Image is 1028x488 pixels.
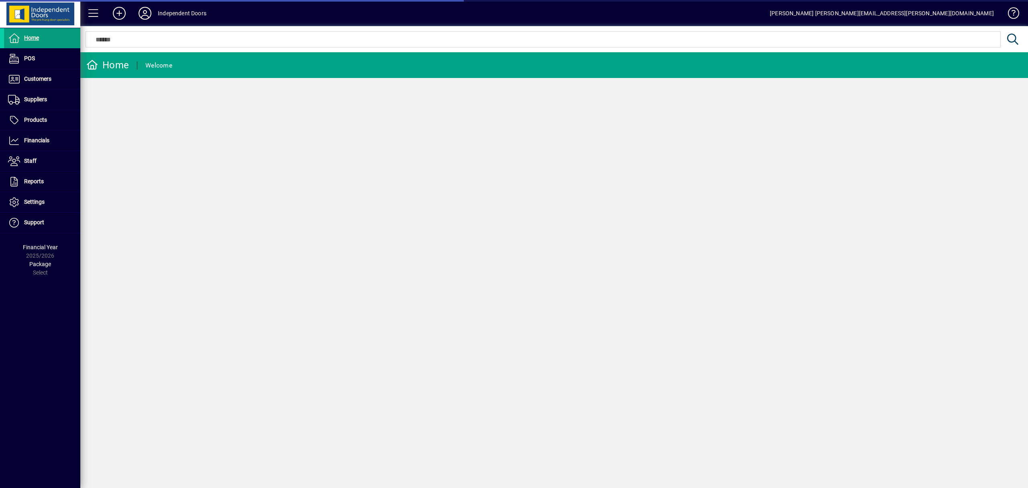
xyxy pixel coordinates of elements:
[4,90,80,110] a: Suppliers
[770,7,994,20] div: [PERSON_NAME] [PERSON_NAME][EMAIL_ADDRESS][PERSON_NAME][DOMAIN_NAME]
[4,49,80,69] a: POS
[24,219,44,226] span: Support
[24,158,37,164] span: Staff
[4,172,80,192] a: Reports
[24,35,39,41] span: Home
[24,199,45,205] span: Settings
[29,261,51,267] span: Package
[4,151,80,171] a: Staff
[24,96,47,103] span: Suppliers
[24,55,35,62] span: POS
[4,69,80,89] a: Customers
[4,192,80,212] a: Settings
[24,178,44,185] span: Reports
[1002,2,1018,28] a: Knowledge Base
[24,117,47,123] span: Products
[24,76,51,82] span: Customers
[24,137,49,144] span: Financials
[4,131,80,151] a: Financials
[4,213,80,233] a: Support
[132,6,158,21] button: Profile
[145,59,172,72] div: Welcome
[4,110,80,130] a: Products
[23,244,58,250] span: Financial Year
[86,59,129,72] div: Home
[106,6,132,21] button: Add
[158,7,206,20] div: Independent Doors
